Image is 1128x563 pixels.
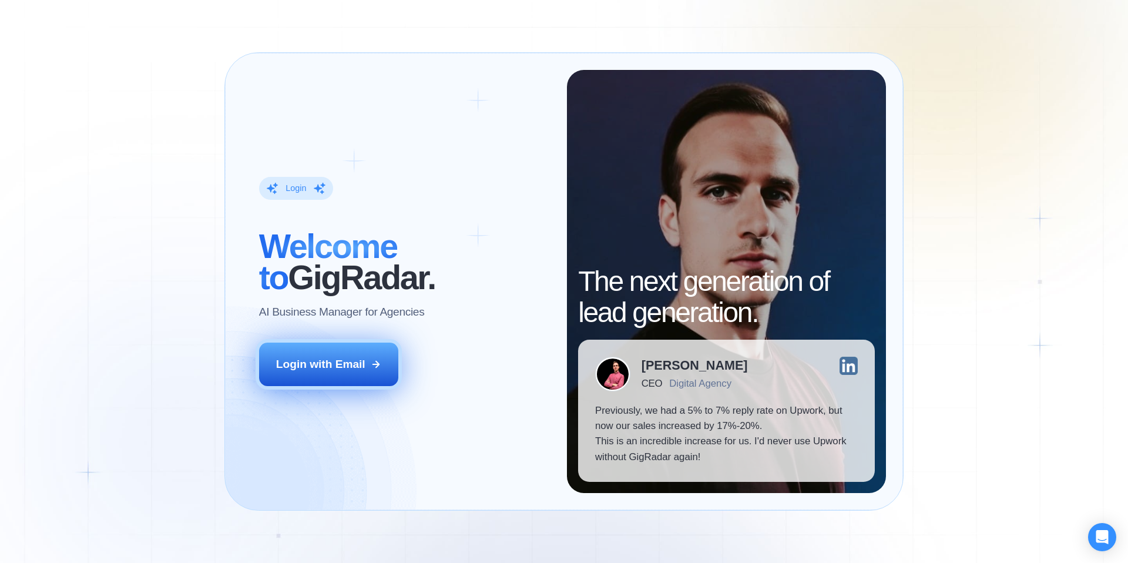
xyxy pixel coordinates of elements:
[259,304,425,320] p: AI Business Manager for Agencies
[642,378,662,389] div: CEO
[259,231,550,293] h2: ‍ GigRadar.
[578,266,875,329] h2: The next generation of lead generation.
[1088,523,1116,551] div: Open Intercom Messenger
[642,359,748,372] div: [PERSON_NAME]
[669,378,731,389] div: Digital Agency
[276,357,365,372] div: Login with Email
[259,227,397,296] span: Welcome to
[595,403,858,465] p: Previously, we had a 5% to 7% reply rate on Upwork, but now our sales increased by 17%-20%. This ...
[259,343,399,386] button: Login with Email
[286,183,306,194] div: Login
